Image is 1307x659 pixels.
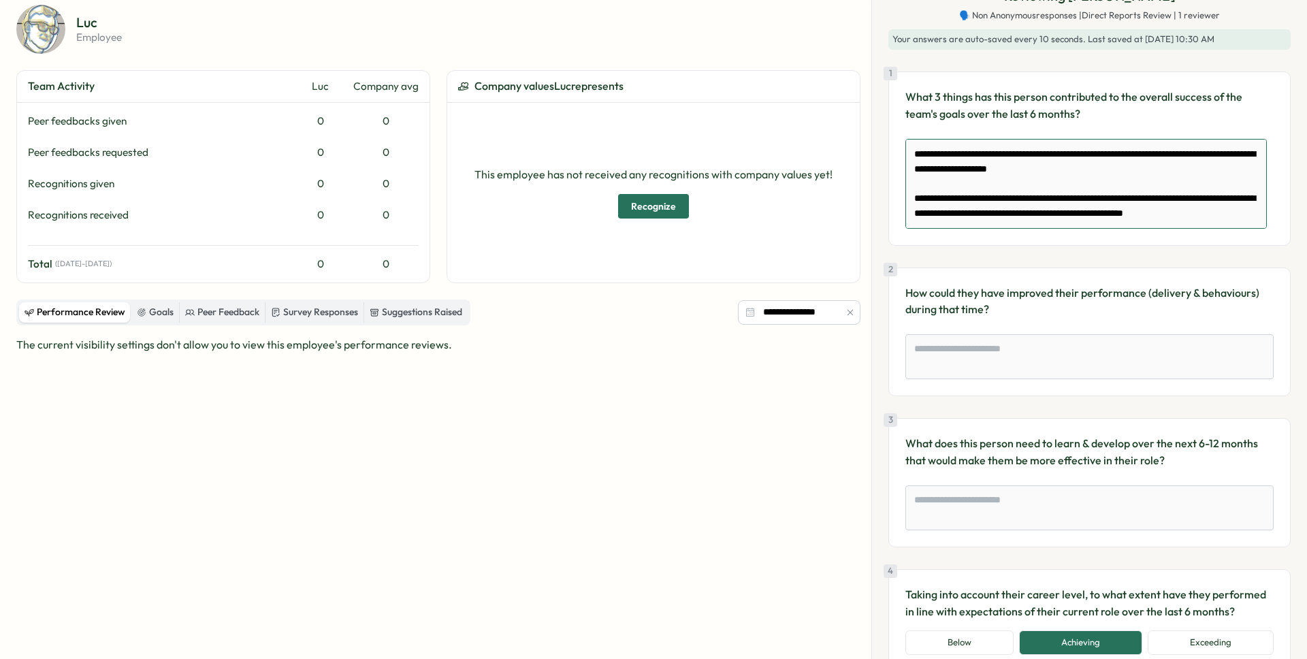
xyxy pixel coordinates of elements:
div: . Last saved at [DATE] 10:30 AM [888,29,1291,50]
span: Company values Luc represents [474,78,624,95]
p: Taking into account their career level, to what extent have they performed in line with expectati... [905,586,1274,620]
span: Total [28,257,52,272]
div: Survey Responses [271,305,358,320]
button: Achieving [1019,630,1142,655]
span: ( [DATE] - [DATE] ) [55,259,112,268]
p: This employee has not received any recognitions with company values yet! [474,166,833,183]
span: Your answers are auto-saved every 10 seconds [892,33,1083,44]
div: Team Activity [28,78,288,95]
p: What does this person need to learn & develop over the next 6-12 months that would make them be m... [905,435,1274,469]
div: Goals [137,305,174,320]
p: Luc [76,16,122,29]
div: Suggestions Raised [370,305,462,320]
div: Peer feedbacks given [28,114,288,129]
span: 🗣️ Non Anonymous responses | Direct Reports Review | 1 reviewer [959,10,1220,22]
p: The current visibility settings don't allow you to view this employee's performance reviews. [16,336,452,353]
p: employee [76,32,122,42]
div: 0 [293,114,348,129]
div: Peer Feedback [185,305,259,320]
div: 0 [353,208,419,223]
button: Below [905,630,1014,655]
div: 2 [884,263,897,276]
div: Company avg [353,79,419,94]
div: Luc [293,79,348,94]
div: 0 [293,208,348,223]
div: Peer feedbacks requested [28,145,288,160]
span: Recognize [631,195,676,218]
p: How could they have improved their performance (delivery & behaviours) during that time? [905,285,1274,319]
div: 0 [293,145,348,160]
p: What 3 things has this person contributed to the overall success of the team's goals over the las... [905,89,1274,123]
div: 0 [353,257,419,272]
button: Exceeding [1148,630,1274,655]
div: 0 [353,114,419,129]
div: Recognitions received [28,208,288,223]
div: Recognitions given [28,176,288,191]
div: Performance Review [25,305,125,320]
div: 0 [353,176,419,191]
button: Recognize [618,194,689,219]
div: 4 [884,564,897,578]
div: 0 [293,176,348,191]
img: Luc [16,5,65,54]
div: 3 [884,413,897,427]
div: 1 [884,67,897,80]
div: 0 [353,145,419,160]
div: 0 [293,257,348,272]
